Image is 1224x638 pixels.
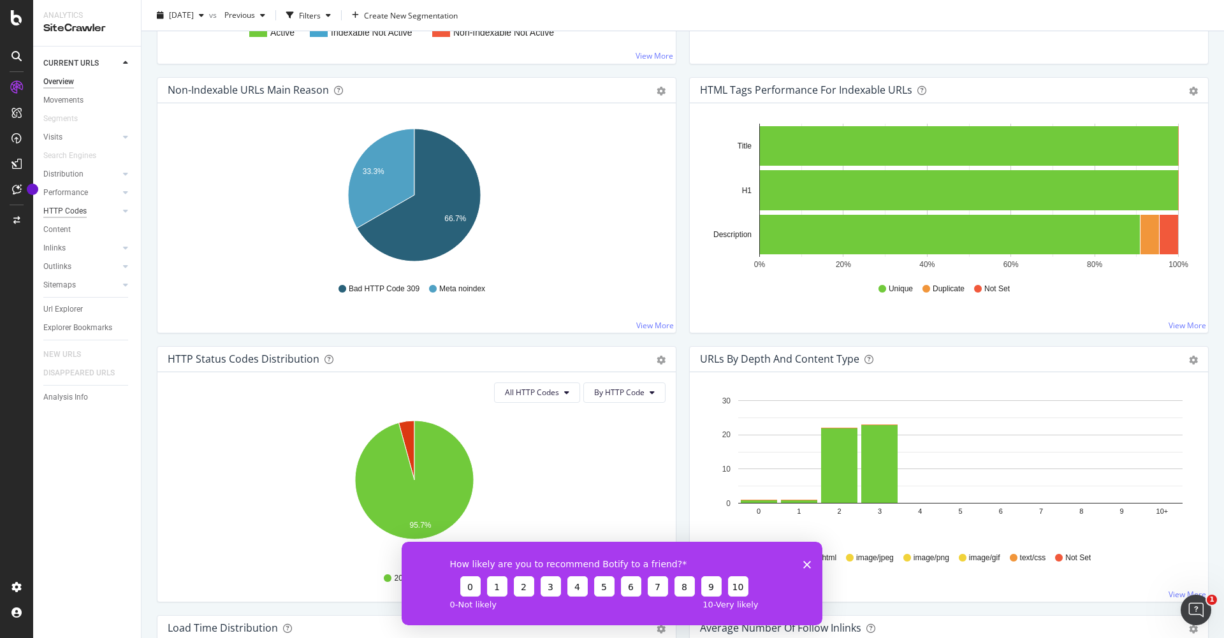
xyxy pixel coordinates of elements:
a: Inlinks [43,242,119,255]
span: image/jpeg [856,553,894,563]
text: 8 [1079,507,1083,515]
button: All HTTP Codes [494,382,580,403]
text: 0 [726,499,731,508]
a: Movements [43,94,132,107]
text: 2 [838,507,841,515]
span: Previous [219,10,255,20]
text: 4 [918,507,922,515]
div: gear [657,356,666,365]
div: HTTP Status Codes Distribution [168,352,319,365]
div: Url Explorer [43,303,83,316]
text: 20% [836,260,851,269]
text: 66.7% [444,214,466,223]
div: HTML Tags Performance for Indexable URLs [700,83,912,96]
span: text/css [1020,553,1046,563]
span: Not Set [1065,553,1091,563]
iframe: Enquête de Botify [402,542,822,625]
text: 33.3% [363,167,384,176]
a: Explorer Bookmarks [43,321,132,335]
text: 95.7% [409,521,431,530]
text: Indexable Not Active [331,27,412,38]
text: 0% [754,260,766,269]
iframe: Intercom live chat [1181,595,1211,625]
text: 9 [1120,507,1124,515]
a: Outlinks [43,260,119,273]
text: Title [738,141,752,150]
div: gear [1189,625,1198,634]
span: All HTTP Codes [505,387,559,398]
span: image/png [914,553,949,563]
div: Performance [43,186,88,199]
div: Analytics [43,10,131,21]
a: Search Engines [43,149,109,163]
div: HTTP Codes [43,205,87,218]
div: Content [43,223,71,236]
text: Non-Indexable Not Active [453,27,554,38]
span: vs [209,10,219,20]
text: 0 [757,507,761,515]
text: 3 [878,507,882,515]
text: 10+ [1156,507,1169,515]
span: image/gif [969,553,1000,563]
a: NEW URLS [43,348,94,361]
text: 80% [1087,260,1102,269]
text: 7 [1039,507,1043,515]
text: 20 [722,430,731,439]
div: CURRENT URLS [43,57,99,70]
div: Analysis Info [43,391,88,404]
div: gear [1189,356,1198,365]
a: View More [1169,589,1206,600]
div: Explorer Bookmarks [43,321,112,335]
a: Analysis Info [43,391,132,404]
svg: A chart. [700,393,1193,540]
span: Unique [889,284,913,294]
button: By HTTP Code [583,382,666,403]
div: gear [1189,87,1198,96]
text: Description [713,230,752,239]
div: DISAPPEARED URLS [43,366,115,380]
div: NEW URLS [43,348,81,361]
div: Outlinks [43,260,71,273]
text: 40% [919,260,935,269]
text: Active [270,27,295,38]
text: 60% [1003,260,1019,269]
div: A chart. [700,124,1193,272]
a: Url Explorer [43,303,132,316]
div: Overview [43,75,74,89]
div: Inlinks [43,242,66,255]
div: Distribution [43,168,84,181]
text: 1 [797,507,801,515]
span: Meta noindex [439,284,485,294]
div: Tooltip anchor [27,184,38,195]
text: 6 [999,507,1003,515]
div: Filters [299,10,321,20]
div: Search Engines [43,149,96,163]
span: By HTTP Code [594,387,645,398]
a: View More [636,320,674,331]
a: View More [1169,320,1206,331]
a: HTTP Codes [43,205,119,218]
div: Visits [43,131,62,144]
a: Sitemaps [43,279,119,292]
button: Previous [219,5,270,25]
svg: A chart. [168,124,661,272]
div: Sitemaps [43,279,76,292]
a: Content [43,223,132,236]
a: DISAPPEARED URLS [43,366,127,380]
text: 30 [722,396,731,405]
div: Segments [43,112,78,126]
svg: A chart. [168,413,661,561]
